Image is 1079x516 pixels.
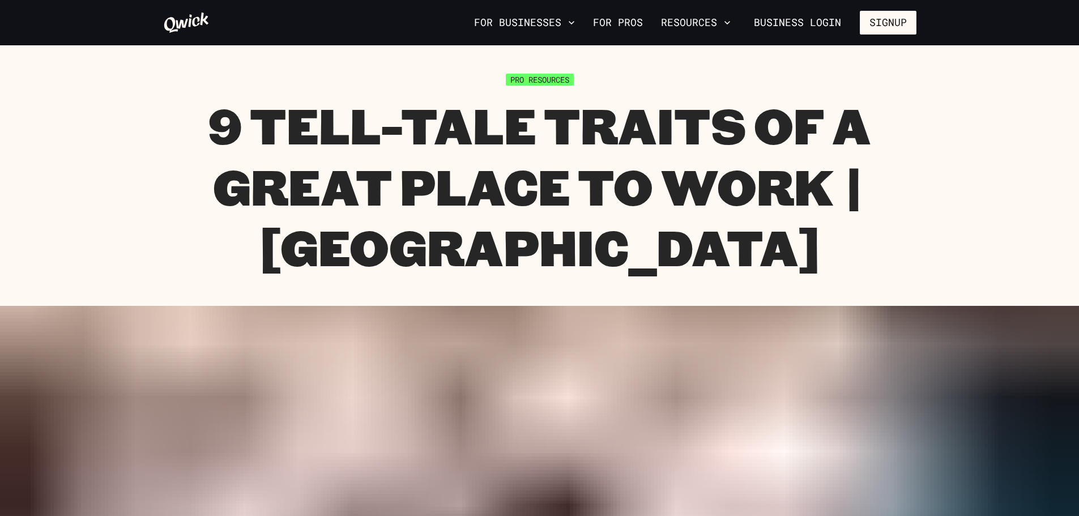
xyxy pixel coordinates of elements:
span: Pro Resources [506,74,574,86]
a: Business Login [744,11,851,35]
button: Resources [656,13,735,32]
h1: 9 Tell-Tale Traits of a Great Place to Work | [GEOGRAPHIC_DATA] [163,95,916,278]
a: For Pros [588,13,647,32]
button: For Businesses [470,13,579,32]
button: Signup [860,11,916,35]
